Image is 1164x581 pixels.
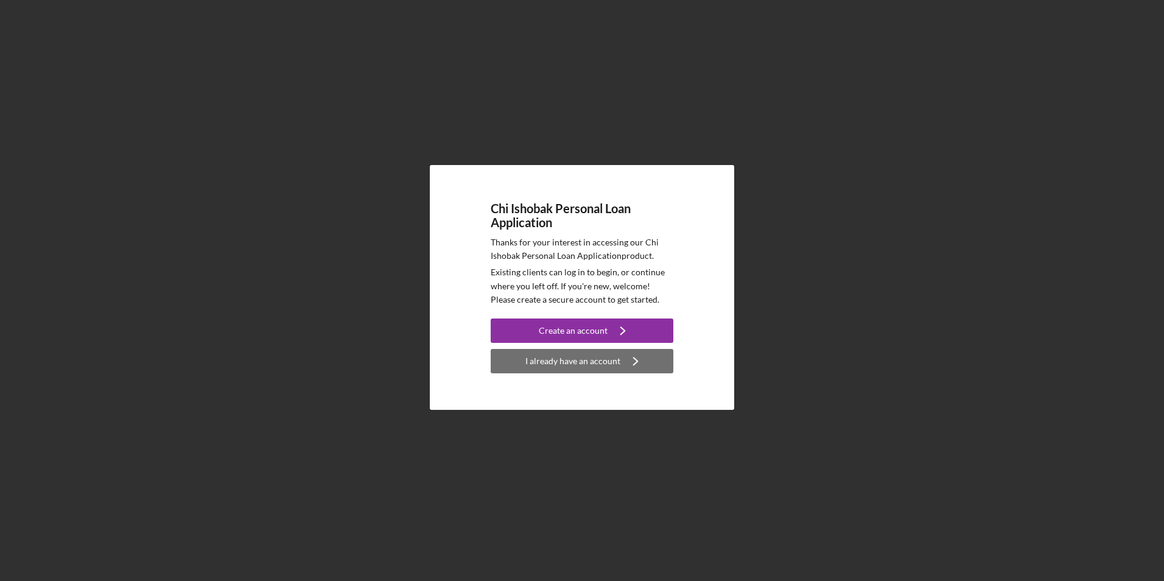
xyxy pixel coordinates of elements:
h4: Chi Ishobak Personal Loan Application [491,202,673,230]
a: Create an account [491,319,673,346]
div: Create an account [539,319,608,343]
div: I already have an account [525,349,620,373]
button: Create an account [491,319,673,343]
button: I already have an account [491,349,673,373]
p: Thanks for your interest in accessing our Chi Ishobak Personal Loan Application product. [491,236,673,263]
p: Existing clients can log in to begin, or continue where you left off. If you're new, welcome! Ple... [491,266,673,306]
